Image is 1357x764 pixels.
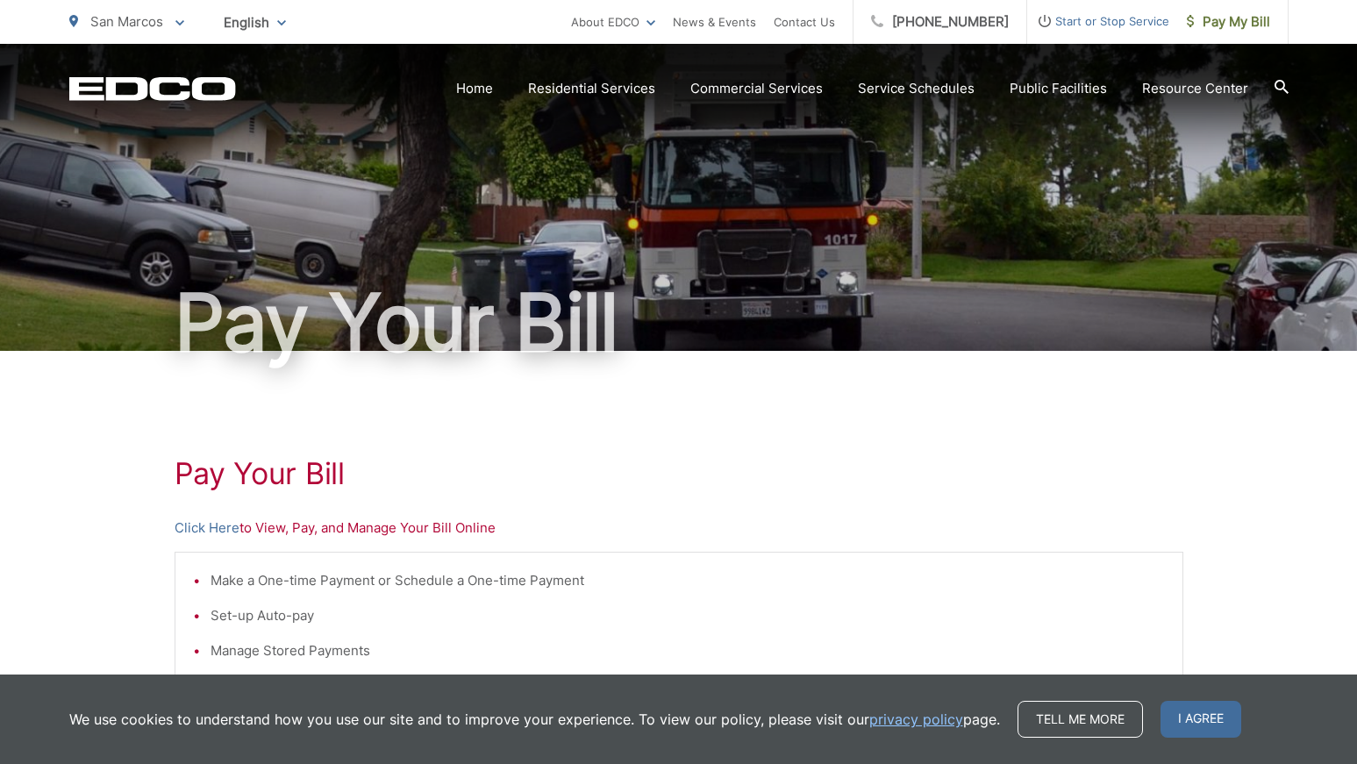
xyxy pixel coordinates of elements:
a: Residential Services [528,78,655,99]
a: Service Schedules [858,78,975,99]
a: Tell me more [1018,701,1143,738]
h1: Pay Your Bill [69,279,1289,367]
a: Public Facilities [1010,78,1107,99]
span: I agree [1161,701,1241,738]
a: About EDCO [571,11,655,32]
span: English [211,7,299,38]
a: Contact Us [774,11,835,32]
span: Pay My Bill [1187,11,1270,32]
p: We use cookies to understand how you use our site and to improve your experience. To view our pol... [69,709,1000,730]
a: Commercial Services [690,78,823,99]
p: to View, Pay, and Manage Your Bill Online [175,518,1183,539]
h1: Pay Your Bill [175,456,1183,491]
a: Resource Center [1142,78,1248,99]
li: Make a One-time Payment or Schedule a One-time Payment [211,570,1165,591]
span: San Marcos [90,13,163,30]
a: Home [456,78,493,99]
a: News & Events [673,11,756,32]
a: privacy policy [869,709,963,730]
li: Manage Stored Payments [211,640,1165,661]
a: Click Here [175,518,239,539]
a: EDCD logo. Return to the homepage. [69,76,236,101]
li: Set-up Auto-pay [211,605,1165,626]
